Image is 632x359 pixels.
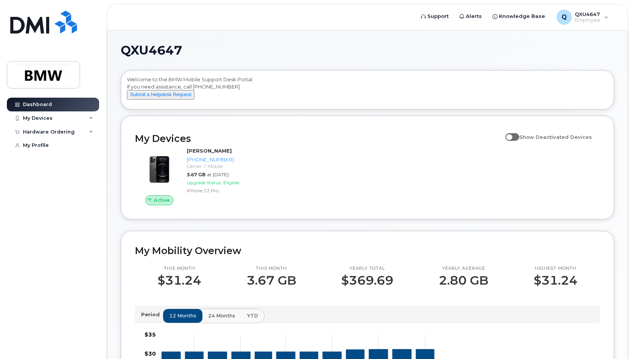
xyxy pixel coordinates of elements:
[247,312,258,319] span: YTD
[534,266,577,272] p: Highest month
[141,311,163,318] p: Period
[341,266,393,272] p: Yearly total
[187,172,205,177] span: 3.67 GB
[135,245,600,256] h2: My Mobility Overview
[505,130,512,136] input: Show Deactivated Devices
[223,180,239,185] span: Eligible
[439,274,488,287] p: 2.80 GB
[127,91,194,97] a: Submit a Helpdesk Request
[157,274,201,287] p: $31.24
[135,133,502,144] h2: My Devices
[247,266,296,272] p: This month
[208,312,235,319] span: 24 months
[127,76,608,106] div: Welcome to the BMW Mobile Support Desk Portal If you need assistance, call [PHONE_NUMBER].
[157,266,201,272] p: This month
[187,163,241,169] div: Carrier: T-Mobile
[187,180,222,185] span: Upgrade Status:
[144,350,156,357] tspan: $30
[135,147,244,205] a: Active[PERSON_NAME][PHONE_NUMBER]Carrier: T-Mobile3.67 GBat [DATE]Upgrade Status:EligibleiPhone 1...
[187,156,241,163] div: [PHONE_NUMBER]
[247,274,296,287] p: 3.67 GB
[144,331,156,338] tspan: $35
[127,90,194,100] button: Submit a Helpdesk Request
[154,196,170,204] span: Active
[519,134,592,140] span: Show Deactivated Devices
[141,151,178,188] img: image20231002-3703462-zcwrqf.jpeg
[534,274,577,287] p: $31.24
[439,266,488,272] p: Yearly average
[207,172,229,177] span: at [DATE]
[187,148,232,154] strong: [PERSON_NAME]
[187,187,241,194] div: iPhone 12 Pro
[121,45,182,56] span: QXU4647
[341,274,393,287] p: $369.69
